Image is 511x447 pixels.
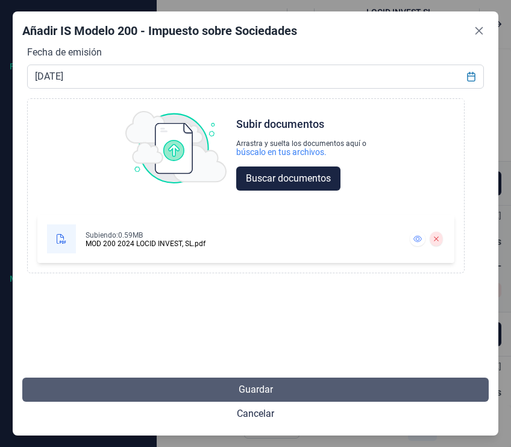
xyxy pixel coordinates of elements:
button: Guardar [22,378,489,402]
div: Añadir IS Modelo 200 - Impuesto sobre Sociedades [22,22,297,39]
div: Arrastra y suelta los documentos aquí o [236,140,366,147]
div: búscalo en tus archivos. [236,147,366,157]
div: Subir documentos [236,118,324,130]
button: Close [469,21,489,40]
span: Guardar [239,382,273,397]
span: Cancelar [237,407,274,421]
div: búscalo en tus archivos. [236,147,327,157]
button: Cancelar [22,402,489,426]
div: Subiendo: 0.59MB [86,230,205,240]
img: upload img [125,111,227,183]
button: Buscar documentos [236,166,340,191]
button: Choose Date [460,66,483,87]
div: MOD 200 2024 LOCID INVEST, SL.pdf [86,240,205,247]
label: Fecha de emisión [27,45,102,60]
span: Buscar documentos [246,171,331,186]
